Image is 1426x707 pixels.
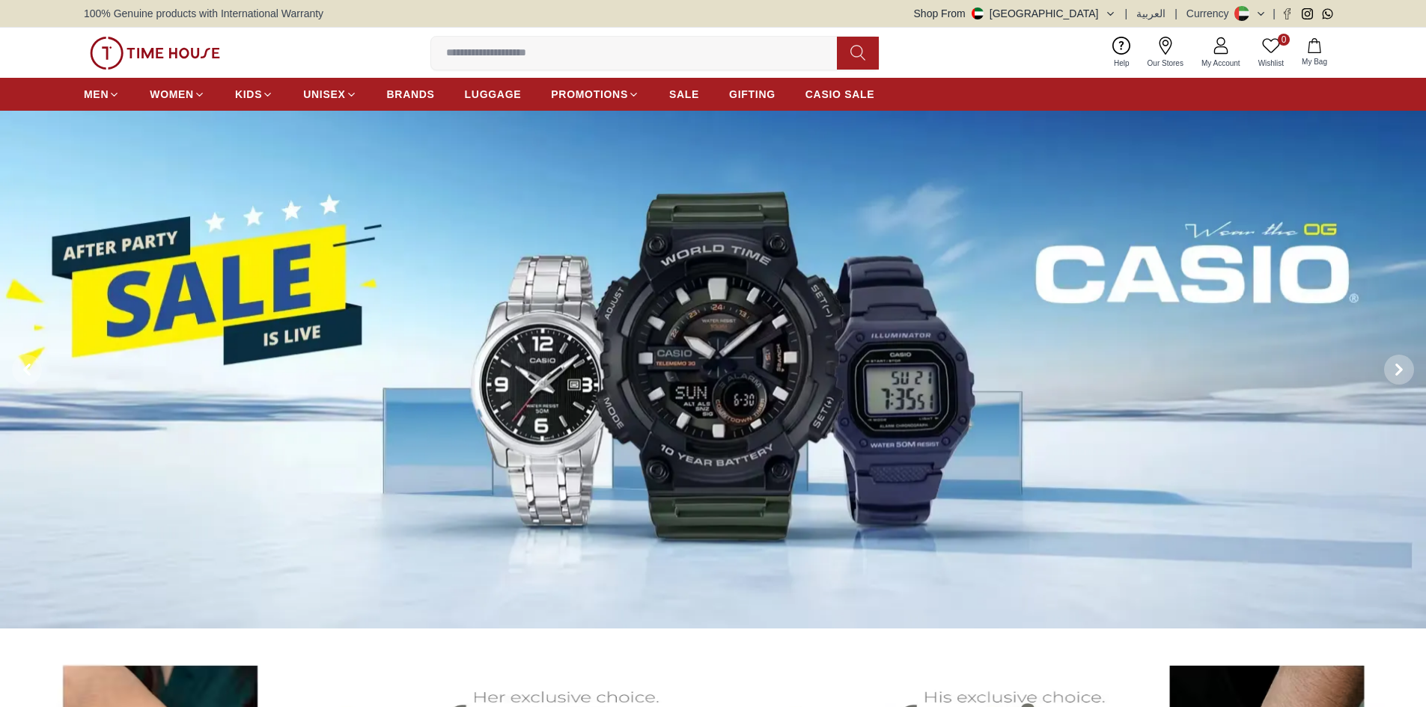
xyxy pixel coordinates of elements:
[551,87,628,102] span: PROMOTIONS
[1186,6,1235,21] div: Currency
[914,6,1116,21] button: Shop From[GEOGRAPHIC_DATA]
[387,87,435,102] span: BRANDS
[1195,58,1246,69] span: My Account
[805,87,875,102] span: CASIO SALE
[1302,8,1313,19] a: Instagram
[1108,58,1136,69] span: Help
[303,87,345,102] span: UNISEX
[1252,58,1290,69] span: Wishlist
[972,7,984,19] img: United Arab Emirates
[84,87,109,102] span: MEN
[805,81,875,108] a: CASIO SALE
[1296,56,1333,67] span: My Bag
[150,87,194,102] span: WOMEN
[1249,34,1293,72] a: 0Wishlist
[90,37,220,70] img: ...
[1282,8,1293,19] a: Facebook
[84,81,120,108] a: MEN
[729,81,776,108] a: GIFTING
[235,87,262,102] span: KIDS
[465,87,522,102] span: LUGGAGE
[1136,6,1166,21] button: العربية
[235,81,273,108] a: KIDS
[1125,6,1128,21] span: |
[669,81,699,108] a: SALE
[84,6,323,21] span: 100% Genuine products with International Warranty
[669,87,699,102] span: SALE
[150,81,205,108] a: WOMEN
[1139,34,1192,72] a: Our Stores
[1174,6,1177,21] span: |
[303,81,356,108] a: UNISEX
[1322,8,1333,19] a: Whatsapp
[729,87,776,102] span: GIFTING
[387,81,435,108] a: BRANDS
[1142,58,1189,69] span: Our Stores
[465,81,522,108] a: LUGGAGE
[1278,34,1290,46] span: 0
[551,81,639,108] a: PROMOTIONS
[1293,35,1336,70] button: My Bag
[1273,6,1276,21] span: |
[1105,34,1139,72] a: Help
